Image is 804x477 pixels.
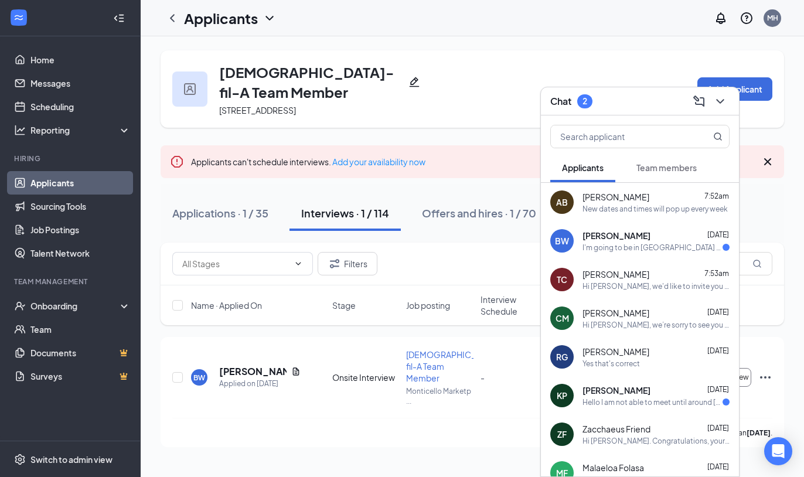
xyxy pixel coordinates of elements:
[713,94,727,108] svg: ChevronDown
[30,241,131,265] a: Talent Network
[747,428,771,437] b: [DATE]
[582,307,649,319] span: [PERSON_NAME]
[582,243,723,253] div: I'm going to be in [GEOGRAPHIC_DATA] again near the end of September
[481,294,547,317] span: Interview Schedule
[14,154,128,163] div: Hiring
[704,192,729,200] span: 7:52am
[704,269,729,278] span: 7:53am
[172,206,268,220] div: Applications · 1 / 35
[550,95,571,108] h3: Chat
[582,320,730,330] div: Hi [PERSON_NAME], we’re sorry to see you go! Your meeting with [DEMOGRAPHIC_DATA]-fil-A for Shift...
[30,195,131,218] a: Sourcing Tools
[332,372,399,383] div: Onsite Interview
[30,364,131,388] a: SurveysCrown
[14,300,26,312] svg: UserCheck
[219,105,296,115] span: [STREET_ADDRESS]
[557,428,567,440] div: ZF
[690,92,708,111] button: ComposeMessage
[582,204,728,214] div: New dates and times will pop up every week
[294,259,303,268] svg: ChevronDown
[692,94,706,108] svg: ComposeMessage
[582,397,723,407] div: Hello I am not able to meet until around [DATE]. I am relocating to the area and will be there on...
[406,386,473,406] p: Monticello Marketp ...
[707,346,729,355] span: [DATE]
[582,191,649,203] span: [PERSON_NAME]
[14,454,26,465] svg: Settings
[30,124,131,136] div: Reporting
[30,95,131,118] a: Scheduling
[30,218,131,241] a: Job Postings
[332,156,425,167] a: Add your availability now
[219,378,301,390] div: Applied on [DATE]
[263,11,277,25] svg: ChevronDown
[170,155,184,169] svg: Error
[481,372,485,383] span: -
[113,12,125,24] svg: Collapse
[191,299,262,311] span: Name · Applied On
[761,155,775,169] svg: Cross
[14,277,128,287] div: Team Management
[711,92,730,111] button: ChevronDown
[184,8,258,28] h1: Applicants
[714,11,728,25] svg: Notifications
[707,462,729,471] span: [DATE]
[332,299,356,311] span: Stage
[557,274,567,285] div: TC
[582,281,730,291] div: Hi [PERSON_NAME], we'd like to invite you to a meeting with our hiring team at [DEMOGRAPHIC_DATA]...
[219,365,287,378] h5: [PERSON_NAME]
[697,77,772,101] button: Add Applicant
[13,12,25,23] svg: WorkstreamLogo
[582,268,649,280] span: [PERSON_NAME]
[707,385,729,394] span: [DATE]
[555,235,569,247] div: BW
[582,462,644,473] span: Malaeloa Folasa
[582,436,730,446] div: Hi [PERSON_NAME]. Congratulations, your meeting with [DEMOGRAPHIC_DATA]-fil-A for Director Traine...
[30,300,121,312] div: Onboarding
[758,370,772,384] svg: Ellipses
[582,384,650,396] span: [PERSON_NAME]
[551,125,690,148] input: Search applicant
[752,259,762,268] svg: MagnifyingGlass
[184,83,196,95] img: user icon
[165,11,179,25] svg: ChevronLeft
[713,132,723,141] svg: MagnifyingGlass
[422,206,536,220] div: Offers and hires · 1 / 70
[582,230,650,241] span: [PERSON_NAME]
[707,424,729,432] span: [DATE]
[764,437,792,465] div: Open Intercom Messenger
[707,308,729,316] span: [DATE]
[30,171,131,195] a: Applicants
[582,423,650,435] span: Zacchaeus Friend
[707,230,729,239] span: [DATE]
[30,454,113,465] div: Switch to admin view
[636,162,697,173] span: Team members
[582,96,587,106] div: 2
[318,252,377,275] button: Filter Filters
[30,71,131,95] a: Messages
[406,299,450,311] span: Job posting
[328,257,342,271] svg: Filter
[301,206,389,220] div: Interviews · 1 / 114
[291,367,301,376] svg: Document
[191,156,425,167] span: Applicants can't schedule interviews.
[193,373,205,383] div: BW
[182,257,289,270] input: All Stages
[556,351,568,363] div: RG
[30,341,131,364] a: DocumentsCrown
[582,346,649,357] span: [PERSON_NAME]
[408,76,420,88] svg: Pencil
[556,312,569,324] div: CM
[767,13,778,23] div: MH
[14,124,26,136] svg: Analysis
[30,48,131,71] a: Home
[556,196,568,208] div: AB
[406,349,502,383] span: [DEMOGRAPHIC_DATA]-fil-A Team Member
[30,318,131,341] a: Team
[582,359,640,369] div: Yes that's correct
[219,62,404,102] h3: [DEMOGRAPHIC_DATA]-fil-A Team Member
[557,390,567,401] div: KP
[740,11,754,25] svg: QuestionInfo
[562,162,604,173] span: Applicants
